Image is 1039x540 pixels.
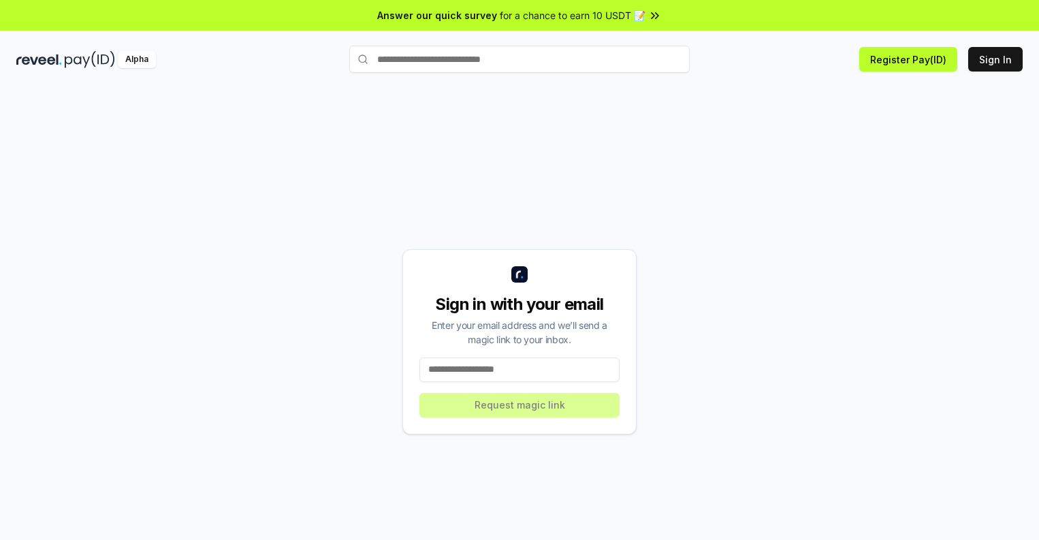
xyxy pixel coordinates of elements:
button: Sign In [968,47,1023,72]
span: for a chance to earn 10 USDT 📝 [500,8,645,22]
img: logo_small [511,266,528,283]
img: pay_id [65,51,115,68]
div: Alpha [118,51,156,68]
div: Enter your email address and we’ll send a magic link to your inbox. [419,318,620,347]
span: Answer our quick survey [377,8,497,22]
img: reveel_dark [16,51,62,68]
div: Sign in with your email [419,293,620,315]
button: Register Pay(ID) [859,47,957,72]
